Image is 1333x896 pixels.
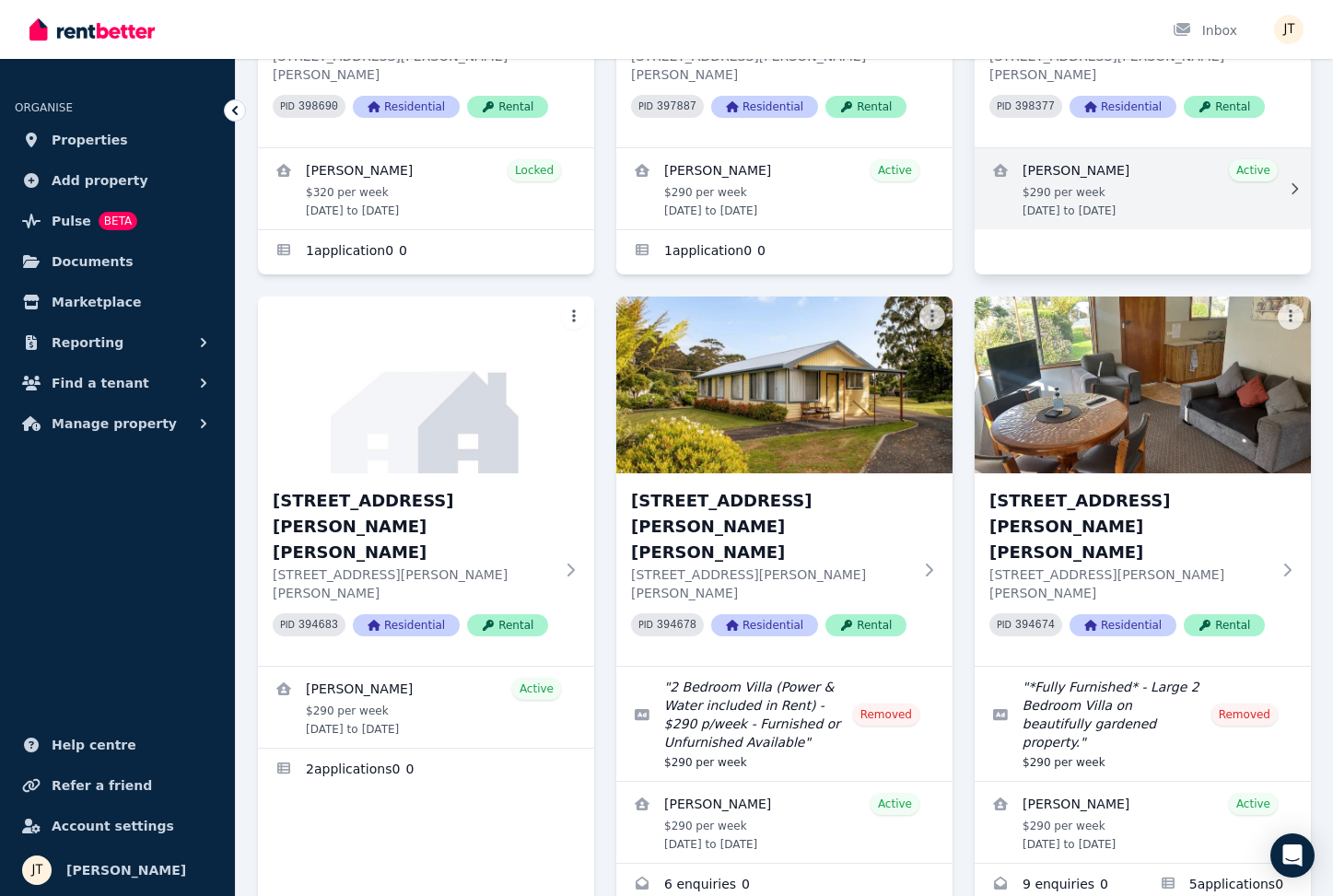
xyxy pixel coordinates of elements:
[258,148,594,229] a: View details for Mathieu Venezia
[825,96,906,118] span: Rental
[616,230,953,274] a: Applications for 2/21 Andrew St, Strahan
[52,291,141,313] span: Marketplace
[989,47,1270,84] p: [STREET_ADDRESS][PERSON_NAME][PERSON_NAME]
[273,488,554,565] h3: [STREET_ADDRESS][PERSON_NAME][PERSON_NAME]
[1173,21,1237,40] div: Inbox
[15,324,220,361] button: Reporting
[52,250,134,273] span: Documents
[825,614,906,636] span: Rental
[66,859,186,881] span: [PERSON_NAME]
[616,148,953,229] a: View details for Alexandre Flaschner
[258,749,594,793] a: Applications for 4/21 Andrew St, Strahan
[1270,833,1315,878] div: Open Intercom Messenger
[15,284,220,320] a: Marketplace
[15,203,220,239] a: PulseBETA
[298,619,338,632] code: 394683
[997,620,1011,630] small: PID
[280,101,295,111] small: PID
[1070,614,1176,636] span: Residential
[1184,614,1265,636] span: Rental
[1070,96,1176,118] span: Residential
[52,413,177,435] span: Manage property
[989,565,1270,602] p: [STREET_ADDRESS][PERSON_NAME][PERSON_NAME]
[52,815,174,837] span: Account settings
[616,667,953,781] a: Edit listing: 2 Bedroom Villa (Power & Water included in Rent) - $290 p/week - Furnished or Unfur...
[467,96,548,118] span: Rental
[711,614,818,636] span: Residential
[1015,100,1055,113] code: 398377
[15,808,220,844] a: Account settings
[15,101,73,114] span: ORGANISE
[52,734,136,756] span: Help centre
[52,774,152,797] span: Refer a friend
[1274,15,1304,44] img: Jamie Taylor
[298,100,338,113] code: 398690
[258,297,594,666] a: 4/21 Andrew St, Strahan[STREET_ADDRESS][PERSON_NAME][PERSON_NAME][STREET_ADDRESS][PERSON_NAME][PE...
[15,122,220,158] a: Properties
[280,620,295,630] small: PID
[15,162,220,199] a: Add property
[1278,304,1304,330] button: More options
[353,96,460,118] span: Residential
[22,855,52,885] img: Jamie Taylor
[657,100,696,113] code: 397887
[467,614,548,636] span: Rental
[52,169,148,192] span: Add property
[631,488,912,565] h3: [STREET_ADDRESS][PERSON_NAME][PERSON_NAME]
[975,667,1311,781] a: Edit listing: *Fully Furnished* - Large 2 Bedroom Villa on beautifully gardened property.
[273,47,554,84] p: [STREET_ADDRESS][PERSON_NAME][PERSON_NAME]
[15,365,220,401] button: Find a tenant
[711,96,818,118] span: Residential
[975,148,1311,229] a: View details for Kineta Tatnell
[638,620,653,630] small: PID
[52,372,149,394] span: Find a tenant
[1015,619,1055,632] code: 394674
[353,614,460,636] span: Residential
[15,243,220,280] a: Documents
[631,565,912,602] p: [STREET_ADDRESS][PERSON_NAME][PERSON_NAME]
[15,727,220,763] a: Help centre
[975,782,1311,863] a: View details for Deborah Purdon
[52,332,123,354] span: Reporting
[616,297,953,473] img: 5/21 Andrew St, Strahan
[975,297,1311,666] a: 6/21 Andrew St, Strahan[STREET_ADDRESS][PERSON_NAME][PERSON_NAME][STREET_ADDRESS][PERSON_NAME][PE...
[15,405,220,442] button: Manage property
[273,565,554,602] p: [STREET_ADDRESS][PERSON_NAME][PERSON_NAME]
[997,101,1011,111] small: PID
[258,297,594,473] img: 4/21 Andrew St, Strahan
[989,488,1270,565] h3: [STREET_ADDRESS][PERSON_NAME][PERSON_NAME]
[29,16,155,43] img: RentBetter
[975,297,1311,473] img: 6/21 Andrew St, Strahan
[15,767,220,804] a: Refer a friend
[258,667,594,748] a: View details for Dimity Williams
[616,297,953,666] a: 5/21 Andrew St, Strahan[STREET_ADDRESS][PERSON_NAME][PERSON_NAME][STREET_ADDRESS][PERSON_NAME][PE...
[1184,96,1265,118] span: Rental
[258,230,594,274] a: Applications for 1/21 Andrew St, Strahan
[99,212,137,230] span: BETA
[616,782,953,863] a: View details for Pamela Carroll
[638,101,653,111] small: PID
[631,47,912,84] p: [STREET_ADDRESS][PERSON_NAME][PERSON_NAME]
[52,129,128,151] span: Properties
[919,304,945,330] button: More options
[561,304,587,330] button: More options
[52,210,91,232] span: Pulse
[657,619,696,632] code: 394678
